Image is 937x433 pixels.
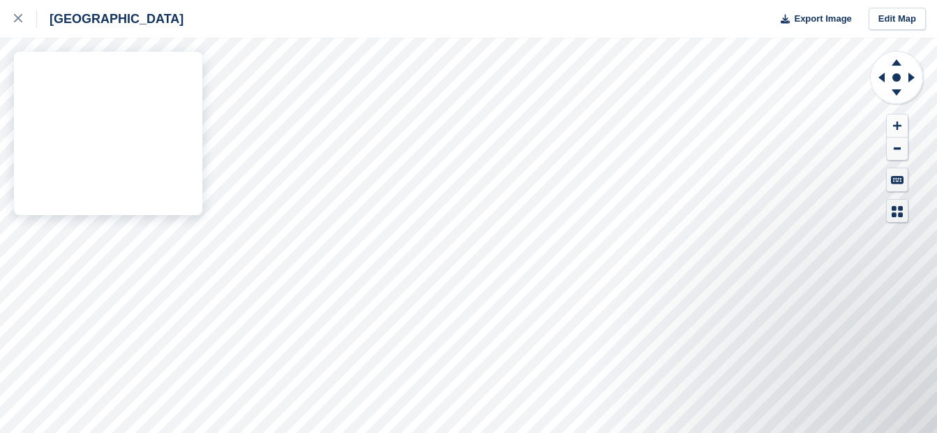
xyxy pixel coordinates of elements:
button: Zoom In [887,115,908,138]
span: Export Image [794,12,851,26]
button: Export Image [772,8,852,31]
button: Keyboard Shortcuts [887,168,908,191]
a: Edit Map [869,8,926,31]
button: Zoom Out [887,138,908,161]
button: Map Legend [887,200,908,223]
div: [GEOGRAPHIC_DATA] [37,10,183,27]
